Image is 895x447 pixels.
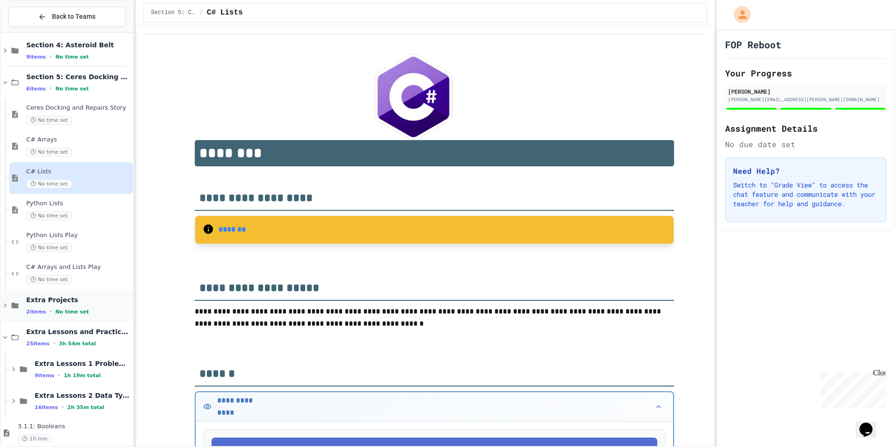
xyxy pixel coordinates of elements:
[151,9,196,16] span: Section 5: Ceres Docking and Repairs
[725,67,887,80] h2: Your Progress
[18,434,51,443] span: 10 min
[64,372,101,379] span: 1h 19m total
[725,38,781,51] h1: FOP Reboot
[26,328,131,336] span: Extra Lessons and Practice Python
[55,54,89,60] span: No time set
[26,86,46,92] span: 6 items
[35,359,131,368] span: Extra Lessons 1 Problem Solving
[59,341,96,347] span: 3h 54m total
[26,296,131,304] span: Extra Projects
[50,85,51,92] span: •
[26,41,131,49] span: Section 4: Asteroid Belt
[62,403,64,411] span: •
[725,139,887,150] div: No due date set
[26,73,131,81] span: Section 5: Ceres Docking and Repairs
[724,4,753,25] div: My Account
[50,53,51,60] span: •
[26,341,50,347] span: 25 items
[18,423,131,431] span: 3.1.1: Booleans
[26,263,131,271] span: C# Arrays and Lists Play
[35,404,58,410] span: 16 items
[200,9,203,16] span: /
[26,136,131,144] span: C# Arrays
[725,122,887,135] h2: Assignment Details
[26,275,72,284] span: No time set
[52,12,95,22] span: Back to Teams
[733,165,879,177] h3: Need Help?
[26,309,46,315] span: 2 items
[817,369,886,409] iframe: chat widget
[26,211,72,220] span: No time set
[50,308,51,315] span: •
[35,391,131,400] span: Extra Lessons 2 Data Types, User Input and Math Operators
[58,372,60,379] span: •
[207,7,243,18] span: C# Lists
[55,309,89,315] span: No time set
[67,404,104,410] span: 2h 35m total
[26,168,131,176] span: C# Lists
[26,54,46,60] span: 9 items
[733,180,879,209] p: Switch to "Grade View" to access the chat feature and communicate with your teacher for help and ...
[4,4,65,60] div: Chat with us now!Close
[26,243,72,252] span: No time set
[26,148,72,156] span: No time set
[856,410,886,438] iframe: chat widget
[26,116,72,125] span: No time set
[26,179,72,188] span: No time set
[53,340,55,347] span: •
[35,372,54,379] span: 9 items
[55,86,89,92] span: No time set
[728,87,884,96] div: [PERSON_NAME]
[728,96,884,103] div: [PERSON_NAME][EMAIL_ADDRESS][PERSON_NAME][DOMAIN_NAME]
[26,200,131,208] span: Python Lists
[26,231,131,239] span: Python Lists Play
[26,104,131,112] span: Ceres Docking and Repairs Story
[8,7,125,27] button: Back to Teams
